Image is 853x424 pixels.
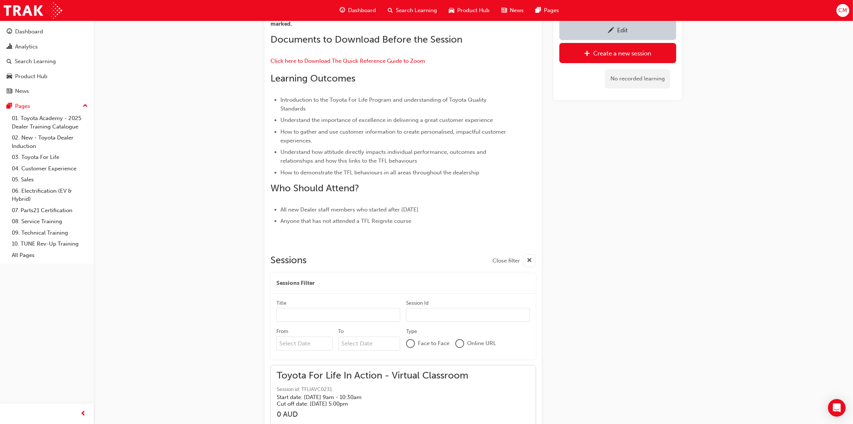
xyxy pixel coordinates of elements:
span: search-icon [388,6,393,15]
a: News [3,84,91,98]
span: Sessions Filter [276,279,315,287]
h5: Cut off date: [DATE] 5:00pm [277,401,456,407]
div: Dashboard [15,28,43,36]
span: up-icon [83,101,88,111]
span: Anyone that has not attended a TFL Reignite course [280,218,411,224]
a: Edit [559,20,676,40]
span: news-icon [501,6,507,15]
h2: Sessions [270,254,307,267]
span: guage-icon [7,29,12,35]
h3: 0 AUD [277,410,468,418]
span: pages-icon [7,103,12,110]
span: guage-icon [340,6,345,15]
button: Pages [3,99,91,113]
a: search-iconSearch Learning [382,3,443,18]
button: DashboardAnalyticsSearch LearningProduct HubNews [3,23,91,99]
input: Title [276,308,400,322]
div: News [15,87,29,95]
span: Learning Outcomes [270,73,355,84]
span: car-icon [7,73,12,80]
div: Session Id [406,300,429,307]
span: prev-icon [81,409,86,418]
a: 02. New - Toyota Dealer Induction [9,132,91,152]
span: CM [838,6,847,15]
div: Search Learning [15,57,56,66]
span: Close filter [492,257,520,265]
div: Open Intercom Messenger [828,399,846,417]
a: car-iconProduct Hub [443,3,495,18]
span: Understand the importance of excellence in delivering a great customer experience [280,117,493,123]
a: 01. Toyota Academy - 2025 Dealer Training Catalogue [9,113,91,132]
span: If participants leave prior to the end of the session or are inactive an incomplete will be marked. [270,12,502,27]
a: 04. Customer Experience [9,163,91,174]
button: Close filter [492,254,536,267]
a: guage-iconDashboard [334,3,382,18]
span: Who Should Attend? [270,182,359,194]
div: No recorded learning [605,69,670,88]
span: How to gather and use customer information to create personalised, impactful customer experiences. [280,128,508,144]
span: Pages [544,6,559,15]
input: To [338,337,401,351]
a: 07. Parts21 Certification [9,205,91,216]
input: Session Id [406,308,530,322]
a: 06. Electrification (EV & Hybrid) [9,185,91,205]
a: 10. TUNE Rev-Up Training [9,238,91,250]
div: Pages [15,102,30,110]
a: pages-iconPages [530,3,565,18]
div: From [276,328,288,335]
div: Product Hub [15,72,47,81]
a: Click here to Download The Quick Reference Guide to Zoom [270,58,425,64]
span: News [510,6,524,15]
span: How to demonstrate the TFL behaviours in all areas throughout the dealership [280,169,479,176]
span: pencil-icon [608,27,614,35]
span: Online URL [467,339,496,348]
a: Analytics [3,40,91,54]
a: 09. Technical Training [9,227,91,239]
span: Documents to Download Before the Session [270,34,462,45]
h5: Start date: [DATE] 9am - 10:30am [277,394,456,401]
a: All Pages [9,250,91,261]
a: Product Hub [3,70,91,83]
input: From [276,337,333,351]
span: Toyota For Life In Action - Virtual Classroom [277,372,468,380]
span: Search Learning [396,6,437,15]
div: Edit [617,26,628,34]
div: Create a new session [594,50,652,57]
span: chart-icon [7,44,12,50]
span: Introduction to the Toyota For Life Program and understanding of Toyota Quality Standards [280,97,488,112]
span: pages-icon [535,6,541,15]
div: To [338,328,344,335]
a: Create a new session [559,43,676,63]
span: Session id: TFLIAVC0231 [277,385,468,394]
button: CM [836,4,849,17]
a: news-iconNews [495,3,530,18]
a: 08. Service Training [9,216,91,227]
span: search-icon [7,58,12,65]
div: Type [406,328,417,335]
a: Search Learning [3,55,91,68]
span: All new Dealer staff members who started after [DATE] [280,206,419,213]
span: news-icon [7,88,12,95]
span: Product Hub [457,6,490,15]
span: Understand how attitude directly impacts individual performance, outcomes and relationships and h... [280,149,488,164]
span: car-icon [449,6,454,15]
a: 05. Sales [9,174,91,185]
span: plus-icon [584,50,591,58]
span: Dashboard [348,6,376,15]
a: Dashboard [3,25,91,39]
span: Face to Face [418,339,449,348]
div: Title [276,300,287,307]
img: Trak [4,2,62,19]
div: Analytics [15,43,38,51]
a: 03. Toyota For Life [9,152,91,163]
span: cross-icon [527,256,532,265]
